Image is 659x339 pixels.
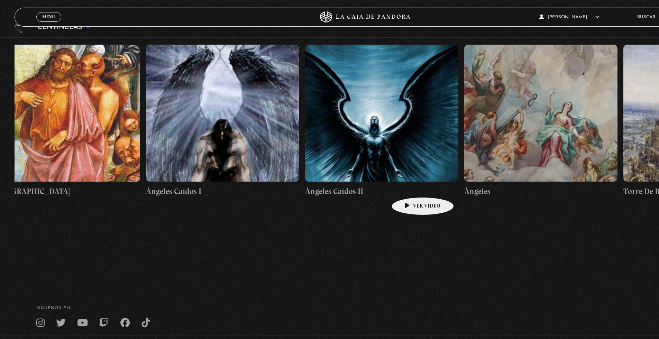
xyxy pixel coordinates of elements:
a: Ángeles Caídos I [146,39,300,203]
a: Ángeles Caídos II [305,39,459,203]
a: Ángeles [464,39,618,203]
button: Previous [15,20,28,33]
h3: Centinelas [37,24,91,31]
h4: Ángeles [464,185,618,198]
span: Cerrar [40,21,57,27]
span: Menu [42,15,55,19]
a: Buscar [637,15,656,19]
h4: Ángeles Caídos II [305,185,459,198]
span: [PERSON_NAME] [539,15,599,19]
h4: Ángeles Caídos I [146,185,300,198]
